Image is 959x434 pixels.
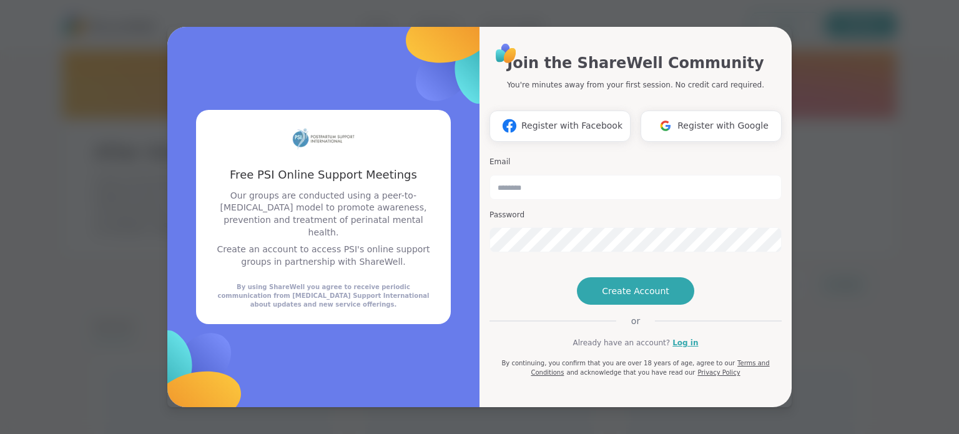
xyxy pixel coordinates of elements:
a: Terms and Conditions [531,360,769,376]
button: Register with Google [641,111,782,142]
h3: Email [489,157,782,167]
span: or [616,315,655,327]
span: Create Account [602,285,669,297]
h3: Free PSI Online Support Meetings [211,167,436,182]
span: Already have an account? [573,337,670,348]
a: Privacy Policy [697,369,740,376]
img: ShareWell Logomark [498,114,521,137]
img: ShareWell Logomark [654,114,677,137]
span: Register with Facebook [521,119,622,132]
p: You're minutes away from your first session. No credit card required. [507,79,764,91]
button: Register with Facebook [489,111,631,142]
button: Create Account [577,277,694,305]
img: ShareWell Logo [492,39,520,67]
span: By continuing, you confirm that you are over 18 years of age, agree to our [501,360,735,367]
p: Our groups are conducted using a peer-to-[MEDICAL_DATA] model to promote awareness, prevention an... [211,190,436,239]
a: Log in [672,337,698,348]
h3: Password [489,210,782,220]
p: Create an account to access PSI's online support groups in partnership with ShareWell. [211,244,436,268]
span: Register with Google [677,119,769,132]
h1: Join the ShareWell Community [507,52,764,74]
img: partner logo [292,125,355,152]
div: By using ShareWell you agree to receive periodic communication from [MEDICAL_DATA] Support Intern... [211,283,436,309]
span: and acknowledge that you have read our [566,369,695,376]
